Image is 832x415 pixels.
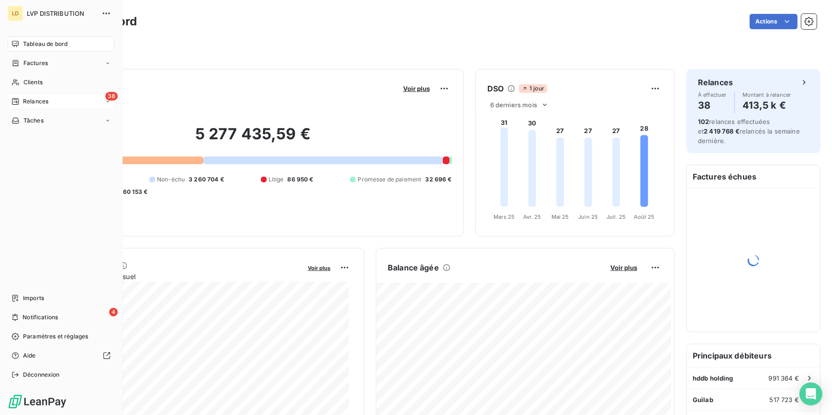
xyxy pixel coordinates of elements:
span: Litige [269,175,284,184]
tspan: Mars 25 [494,213,515,220]
span: 1 jour [519,84,547,93]
span: 38 [105,92,118,101]
h4: 38 [698,98,727,113]
span: 32 696 € [425,175,451,184]
h6: Balance âgée [388,262,439,273]
a: Tableau de bord [8,36,114,52]
tspan: Juin 25 [578,213,598,220]
span: Relances [23,97,48,106]
h2: 5 277 435,59 € [54,124,452,153]
a: Tâches [8,113,114,128]
tspan: Mai 25 [551,213,569,220]
span: Clients [23,78,43,87]
button: Voir plus [305,263,333,272]
button: Actions [750,14,798,29]
span: Factures [23,59,48,67]
span: 86 950 € [288,175,314,184]
h6: DSO [487,83,504,94]
img: Logo LeanPay [8,394,67,409]
span: Non-échu [157,175,185,184]
h6: Factures échues [687,165,820,188]
a: Paramètres et réglages [8,329,114,344]
button: Voir plus [400,84,433,93]
span: Voir plus [403,85,430,92]
span: 6 derniers mois [490,101,537,109]
h6: Relances [698,77,733,88]
a: Clients [8,75,114,90]
span: 517 723 € [770,396,799,404]
span: Chiffre d'affaires mensuel [54,271,301,281]
div: Open Intercom Messenger [799,382,822,405]
div: LD [8,6,23,21]
h6: Principaux débiteurs [687,344,820,367]
a: Aide [8,348,114,363]
tspan: Avr. 25 [523,213,541,220]
span: -60 153 € [120,188,147,196]
span: Tâches [23,116,44,125]
span: 102 [698,118,709,125]
tspan: Juil. 25 [607,213,626,220]
span: Tableau de bord [23,40,67,48]
span: Imports [23,294,44,303]
span: À effectuer [698,92,727,98]
span: 2 419 768 € [704,127,740,135]
a: Factures [8,56,114,71]
a: 38Relances [8,94,114,109]
span: Promesse de paiement [358,175,421,184]
span: Guilab [693,396,713,404]
span: 991 364 € [769,374,799,382]
span: LVP DISTRIBUTION [27,10,96,17]
button: Voir plus [607,263,640,272]
span: 4 [109,308,118,316]
span: Paramètres et réglages [23,332,88,341]
h4: 413,5 k € [742,98,791,113]
span: Voir plus [610,264,637,271]
span: Voir plus [308,265,330,271]
span: Montant à relancer [742,92,791,98]
span: Déconnexion [23,370,60,379]
tspan: Août 25 [633,213,654,220]
span: hddb holding [693,374,733,382]
a: Imports [8,291,114,306]
span: 3 260 704 € [189,175,224,184]
span: relances effectuées et relancés la semaine dernière. [698,118,800,145]
span: Aide [23,351,36,360]
span: Notifications [22,313,58,322]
